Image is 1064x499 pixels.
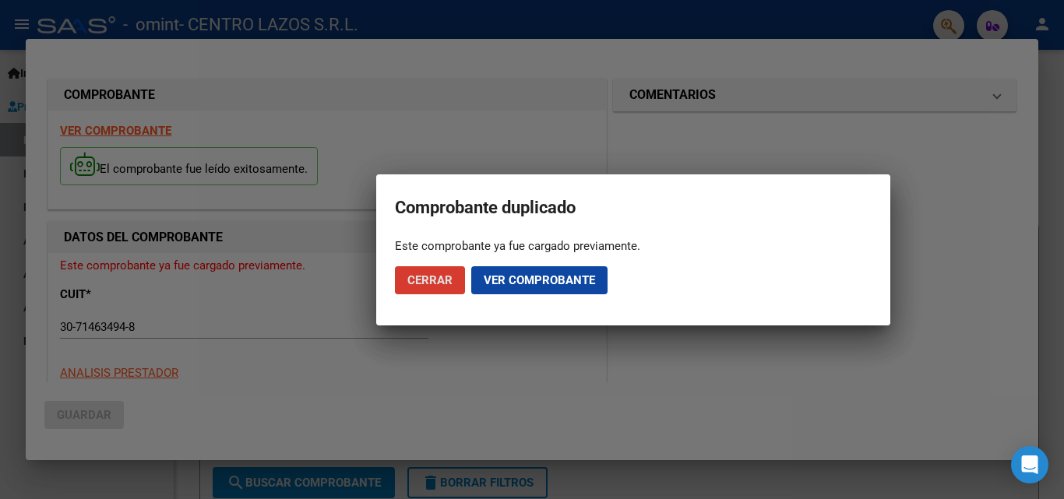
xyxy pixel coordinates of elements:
span: Cerrar [407,273,453,287]
span: Ver comprobante [484,273,595,287]
h2: Comprobante duplicado [395,193,872,223]
div: Open Intercom Messenger [1011,446,1048,483]
div: Este comprobante ya fue cargado previamente. [395,238,872,254]
button: Ver comprobante [471,266,608,294]
button: Cerrar [395,266,465,294]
